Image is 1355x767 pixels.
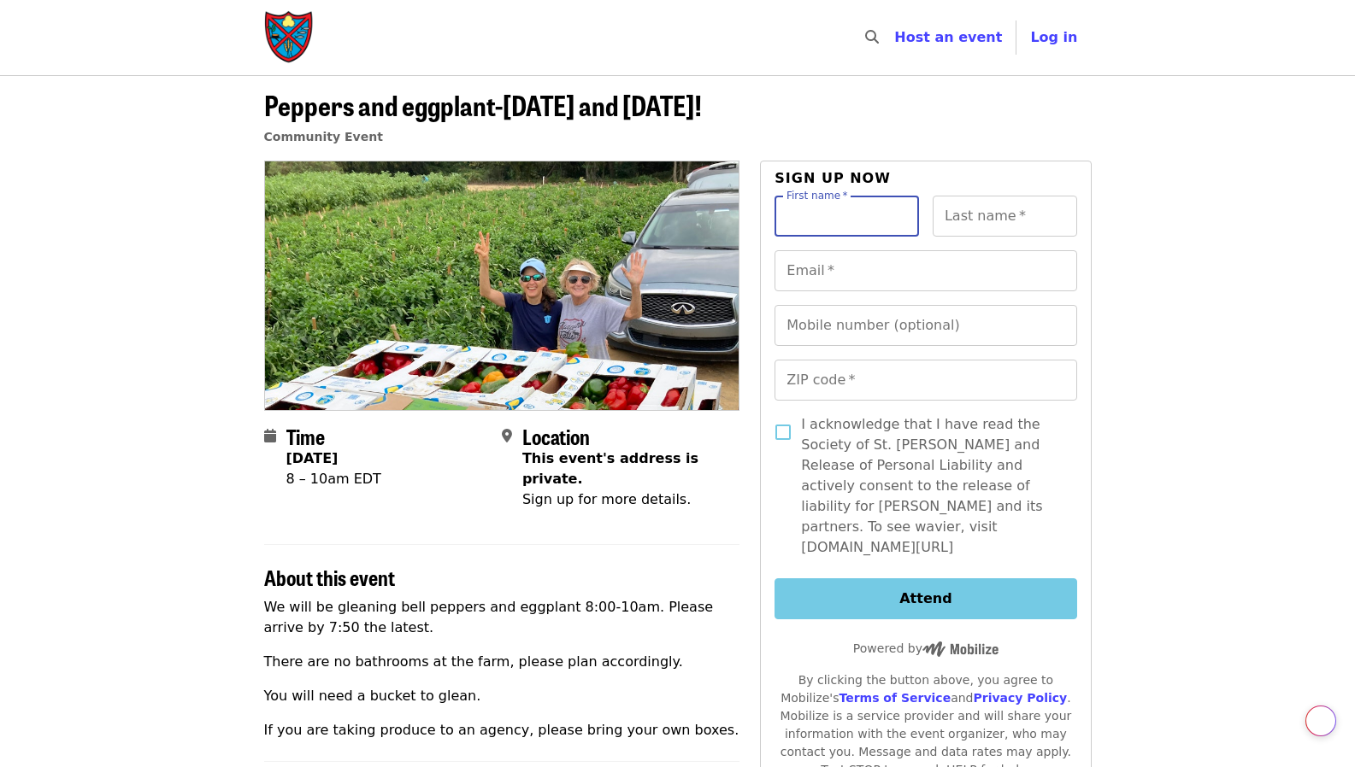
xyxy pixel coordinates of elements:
span: Log in [1030,29,1077,45]
span: I acknowledge that I have read the Society of St. [PERSON_NAME] and Release of Personal Liability... [801,414,1063,558]
span: About this event [264,562,395,592]
a: Host an event [894,29,1002,45]
a: Community Event [264,130,383,143]
input: ZIP code [775,360,1076,401]
input: Email [775,250,1076,291]
img: Powered by Mobilize [922,641,999,657]
span: Powered by [853,641,999,655]
span: Location [522,421,590,451]
p: We will be gleaning bell peppers and eggplant 8:00-10am. Please arrive by 7:50 the latest. [264,597,740,638]
span: Time [286,421,325,451]
a: Privacy Policy [973,691,1067,705]
div: 8 – 10am EDT [286,469,381,489]
a: Terms of Service [839,691,951,705]
label: First name [786,190,848,201]
i: search icon [865,29,879,45]
input: Search [889,17,903,58]
button: Attend [775,578,1076,619]
input: Mobile number (optional) [775,305,1076,346]
input: First name [775,196,919,237]
i: map-marker-alt icon [502,428,512,444]
p: You will need a bucket to glean. [264,686,740,706]
p: If you are taking produce to an agency, please bring your own boxes. [264,720,740,741]
button: Log in [1016,20,1091,55]
input: Last name [933,196,1077,237]
img: Society of St. Andrew - Home [264,10,315,65]
p: There are no bathrooms at the farm, please plan accordingly. [264,652,740,672]
span: Sign up now [775,170,891,186]
strong: [DATE] [286,450,339,466]
span: Sign up for more details. [522,491,691,507]
span: Peppers and eggplant-[DATE] and [DATE]! [264,85,702,125]
span: This event's address is private. [522,450,698,487]
i: calendar icon [264,428,276,444]
img: Peppers and eggplant-Friday and Tuesday! organized by Society of St. Andrew [265,161,739,409]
